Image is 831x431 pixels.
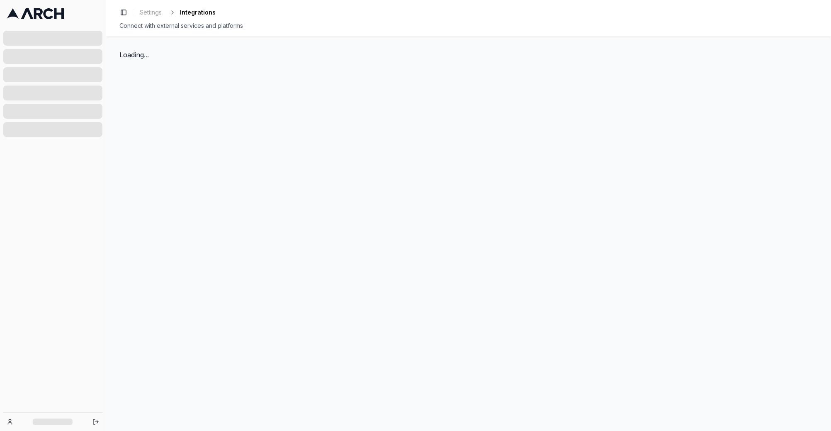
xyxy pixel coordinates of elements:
[119,22,818,30] div: Connect with external services and platforms
[136,7,165,18] a: Settings
[180,8,216,17] span: Integrations
[90,416,102,428] button: Log out
[140,8,162,17] span: Settings
[119,50,818,60] div: Loading...
[136,7,216,18] nav: breadcrumb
